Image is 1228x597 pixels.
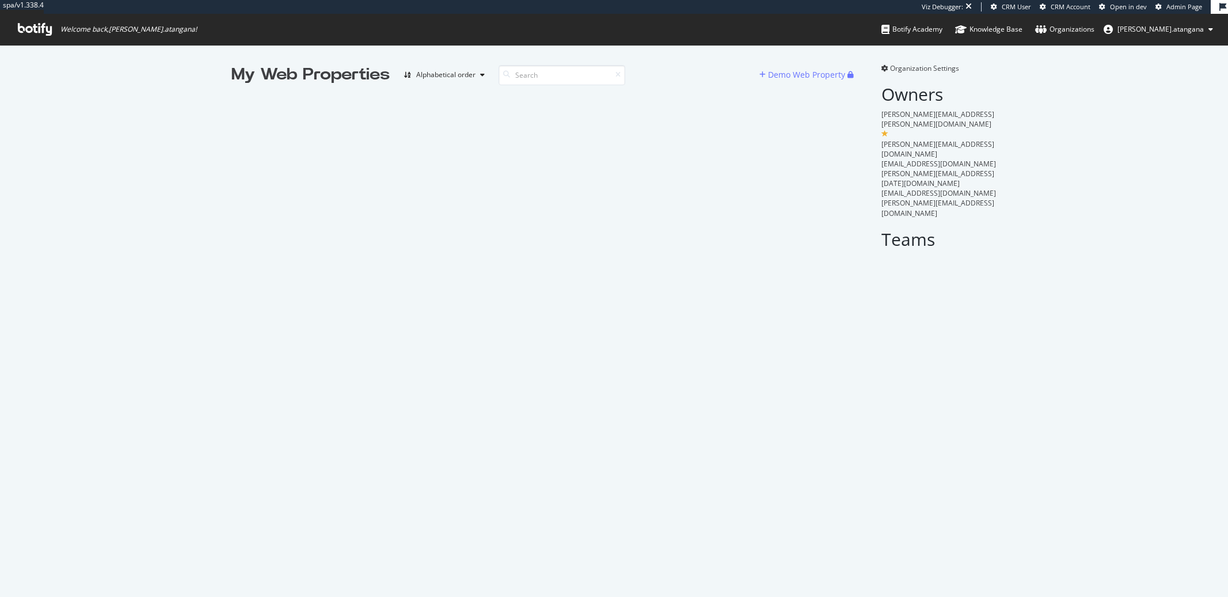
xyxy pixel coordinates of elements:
span: CRM Account [1051,2,1090,11]
div: Demo Web Property [768,69,845,81]
span: Admin Page [1166,2,1202,11]
h2: Owners [881,85,997,104]
span: Open in dev [1110,2,1147,11]
span: [EMAIL_ADDRESS][DOMAIN_NAME] [881,159,996,169]
button: [PERSON_NAME].atangana [1094,20,1222,39]
span: CRM User [1002,2,1031,11]
a: Open in dev [1099,2,1147,12]
div: Knowledge Base [955,24,1022,35]
a: Knowledge Base [955,14,1022,45]
span: [PERSON_NAME][EMAIL_ADDRESS][PERSON_NAME][DOMAIN_NAME] [881,109,994,129]
button: Alphabetical order [399,66,489,84]
input: Search [499,65,625,85]
div: Botify Academy [881,24,942,35]
span: Welcome back, [PERSON_NAME].atangana ! [60,25,197,34]
div: Alphabetical order [416,71,476,78]
span: [PERSON_NAME][EMAIL_ADDRESS][DOMAIN_NAME] [881,139,994,159]
a: Demo Web Property [759,70,847,79]
a: Botify Academy [881,14,942,45]
div: Viz Debugger: [922,2,963,12]
a: Admin Page [1155,2,1202,12]
h2: Teams [881,230,997,249]
span: [EMAIL_ADDRESS][DOMAIN_NAME] [881,188,996,198]
span: [PERSON_NAME][EMAIL_ADDRESS][DATE][DOMAIN_NAME] [881,169,994,188]
a: CRM User [991,2,1031,12]
button: Demo Web Property [759,66,847,84]
div: My Web Properties [231,63,390,86]
a: CRM Account [1040,2,1090,12]
span: [PERSON_NAME][EMAIL_ADDRESS][DOMAIN_NAME] [881,198,994,218]
div: Organizations [1035,24,1094,35]
span: Organization Settings [890,63,959,73]
a: Organizations [1035,14,1094,45]
span: renaud.atangana [1117,24,1204,34]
